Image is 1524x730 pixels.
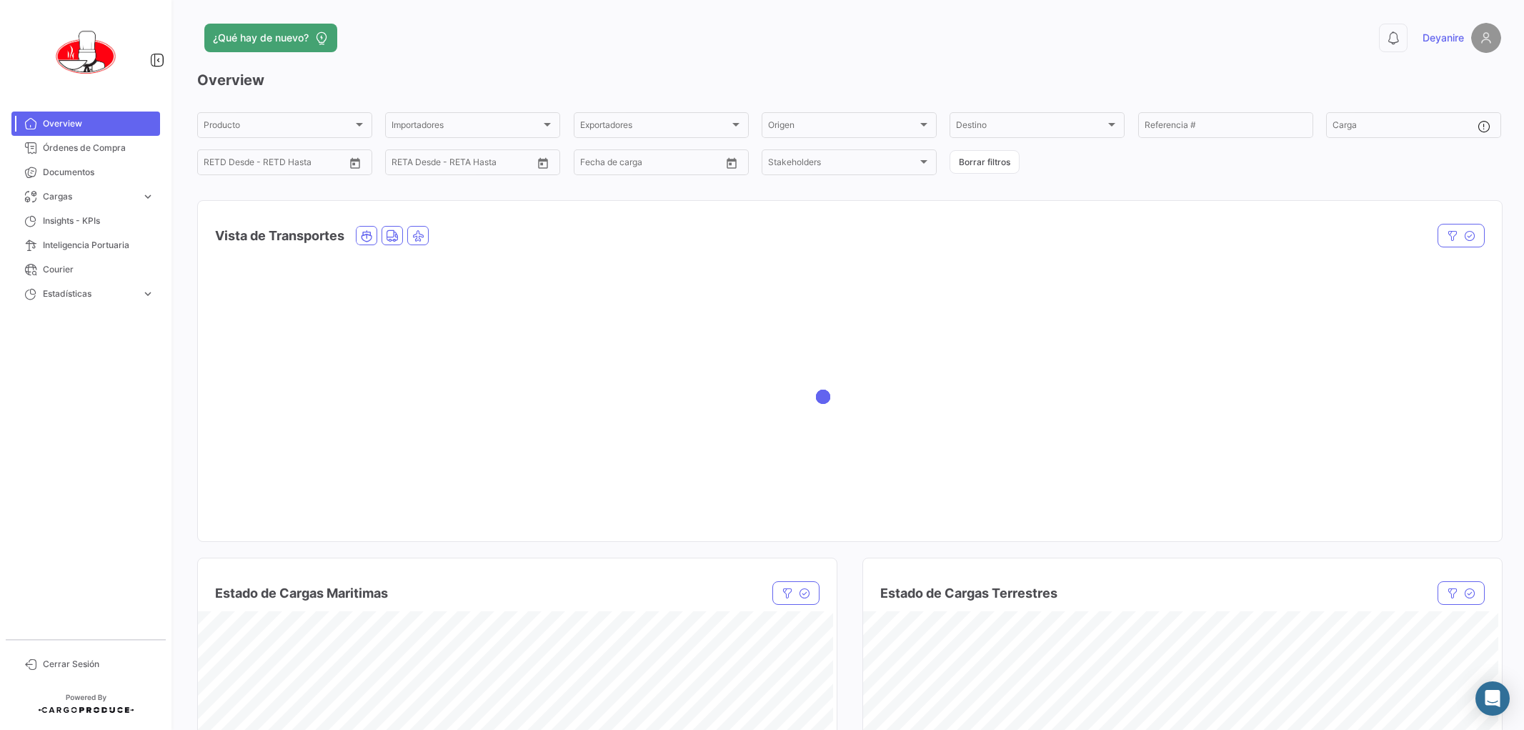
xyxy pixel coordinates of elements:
[43,263,154,276] span: Courier
[204,122,353,132] span: Producto
[11,160,160,184] a: Documentos
[580,122,729,132] span: Exportadores
[215,583,388,603] h4: Estado de Cargas Maritimas
[1475,681,1510,716] div: Abrir Intercom Messenger
[721,152,742,174] button: Open calendar
[43,239,154,252] span: Inteligencia Portuaria
[50,17,121,89] img: 0621d632-ab00-45ba-b411-ac9e9fb3f036.png
[427,159,495,169] input: Hasta
[11,233,160,257] a: Inteligencia Portuaria
[408,227,428,245] button: Air
[357,227,377,245] button: Ocean
[344,152,366,174] button: Open calendar
[768,122,917,132] span: Origen
[215,226,344,246] h4: Vista de Transportes
[43,214,154,227] span: Insights - KPIs
[43,658,154,671] span: Cerrar Sesión
[197,70,1501,90] h3: Overview
[239,159,307,169] input: Hasta
[141,287,154,300] span: expand_more
[616,159,684,169] input: Hasta
[392,122,541,132] span: Importadores
[141,190,154,203] span: expand_more
[392,159,417,169] input: Desde
[11,136,160,160] a: Órdenes de Compra
[43,166,154,179] span: Documentos
[11,257,160,282] a: Courier
[880,583,1057,603] h4: Estado de Cargas Terrestres
[1423,31,1464,45] span: Deyanire
[213,31,309,45] span: ¿Qué hay de nuevo?
[204,24,337,52] button: ¿Qué hay de nuevo?
[1471,23,1501,53] img: placeholder-user.png
[580,159,606,169] input: Desde
[43,287,136,300] span: Estadísticas
[11,209,160,233] a: Insights - KPIs
[43,190,136,203] span: Cargas
[532,152,554,174] button: Open calendar
[382,227,402,245] button: Land
[43,117,154,130] span: Overview
[950,150,1020,174] button: Borrar filtros
[43,142,154,154] span: Órdenes de Compra
[768,159,917,169] span: Stakeholders
[956,122,1105,132] span: Destino
[11,112,160,136] a: Overview
[204,159,229,169] input: Desde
